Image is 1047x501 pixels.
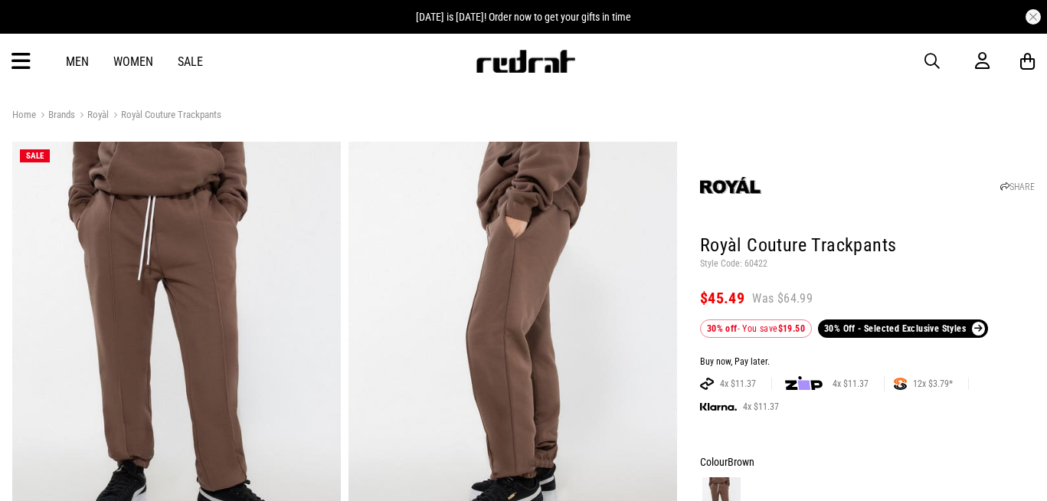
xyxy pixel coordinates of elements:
b: $19.50 [778,323,805,334]
a: Sale [178,54,203,69]
a: Women [113,54,153,69]
span: 4x $11.37 [714,378,762,390]
a: 30% Off - Selected Exclusive Styles [818,319,988,338]
h1: Royàl Couture Trackpants [700,234,1035,258]
div: Colour [700,453,1035,471]
span: [DATE] is [DATE]! Order now to get your gifts in time [416,11,631,23]
img: Redrat logo [475,50,576,73]
a: Men [66,54,89,69]
div: Buy now, Pay later. [700,356,1035,368]
span: Brown [728,456,754,468]
a: Brands [36,109,75,123]
a: Royàl Couture Trackpants [109,109,221,123]
img: SPLITPAY [894,378,907,390]
b: 30% off [707,323,738,334]
span: $45.49 [700,289,744,307]
img: zip [785,376,823,391]
span: 4x $11.37 [737,401,785,413]
img: Royàl [700,155,761,216]
span: SALE [26,151,44,161]
a: Royàl [75,109,109,123]
span: 12x $3.79* [907,378,959,390]
p: Style Code: 60422 [700,258,1035,270]
div: - You save [700,319,812,338]
a: Home [12,109,36,120]
span: Was $64.99 [752,290,813,307]
img: KLARNA [700,403,737,411]
span: 4x $11.37 [826,378,875,390]
a: SHARE [1000,182,1035,192]
img: AFTERPAY [700,378,714,390]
